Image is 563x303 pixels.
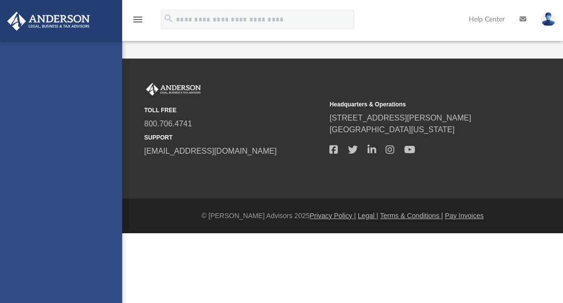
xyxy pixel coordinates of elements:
[4,12,93,31] img: Anderson Advisors Platinum Portal
[310,212,356,220] a: Privacy Policy |
[329,114,471,122] a: [STREET_ADDRESS][PERSON_NAME]
[541,12,556,26] img: User Pic
[445,212,483,220] a: Pay Invoices
[329,125,455,134] a: [GEOGRAPHIC_DATA][US_STATE]
[144,133,323,142] small: SUPPORT
[380,212,443,220] a: Terms & Conditions |
[144,120,192,128] a: 800.706.4741
[132,14,144,25] i: menu
[329,100,508,109] small: Headquarters & Operations
[132,19,144,25] a: menu
[122,211,563,221] div: © [PERSON_NAME] Advisors 2025
[144,106,323,115] small: TOLL FREE
[144,147,277,155] a: [EMAIL_ADDRESS][DOMAIN_NAME]
[163,13,174,24] i: search
[358,212,378,220] a: Legal |
[144,83,203,96] img: Anderson Advisors Platinum Portal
